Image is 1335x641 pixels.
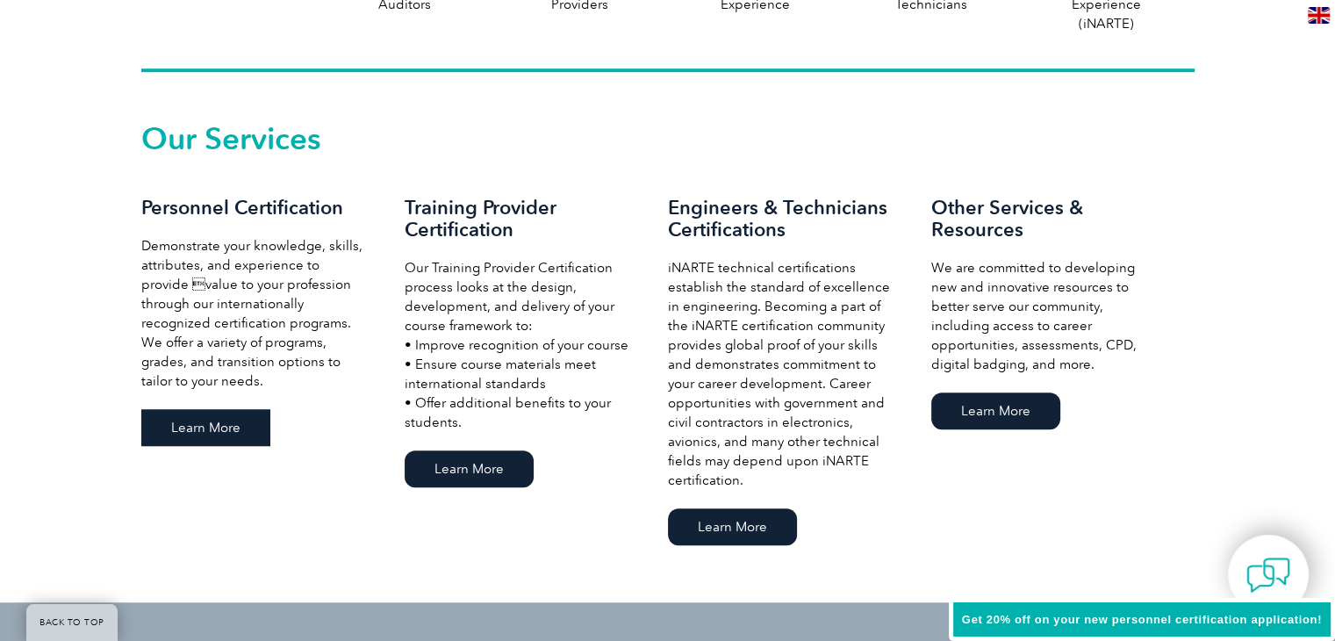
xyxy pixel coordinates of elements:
[405,450,534,487] a: Learn More
[141,236,370,391] p: Demonstrate your knowledge, skills, attributes, and experience to provide value to your professi...
[141,197,370,219] h3: Personnel Certification
[1308,7,1330,24] img: en
[931,393,1060,429] a: Learn More
[405,258,633,432] p: Our Training Provider Certification process looks at the design, development, and delivery of you...
[931,258,1159,374] p: We are committed to developing new and innovative resources to better serve our community, includ...
[962,613,1322,626] span: Get 20% off on your new personnel certification application!
[141,125,1195,153] h2: Our Services
[141,409,270,446] a: Learn More
[405,197,633,241] h3: Training Provider Certification
[26,604,118,641] a: BACK TO TOP
[668,258,896,490] p: iNARTE technical certifications establish the standard of excellence in engineering. Becoming a p...
[668,508,797,545] a: Learn More
[1246,553,1290,597] img: contact-chat.png
[931,197,1159,241] h3: Other Services & Resources
[668,197,896,241] h3: Engineers & Technicians Certifications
